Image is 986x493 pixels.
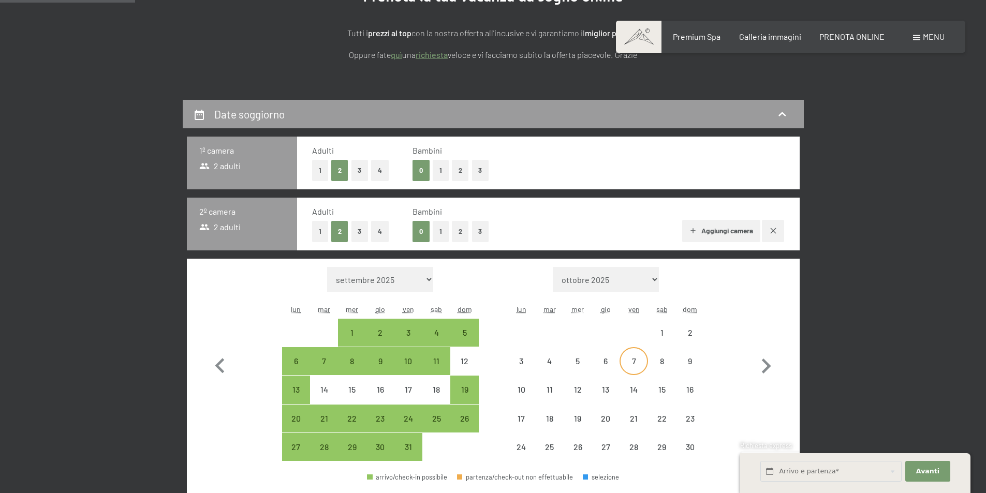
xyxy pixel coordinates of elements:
div: arrivo/check-in possibile [282,376,310,404]
span: Bambini [413,206,442,216]
div: Fri Nov 28 2025 [620,433,647,461]
div: Wed Oct 22 2025 [338,405,366,432]
div: Wed Oct 29 2025 [338,433,366,461]
div: 29 [649,443,675,469]
abbr: martedì [543,305,556,313]
div: arrivo/check-in non effettuabile [422,376,450,404]
span: Adulti [312,145,334,155]
div: 22 [339,414,365,440]
div: 20 [593,414,619,440]
div: Thu Oct 02 2025 [366,319,394,347]
div: 26 [565,443,591,469]
div: 1 [339,328,365,354]
div: Sun Nov 02 2025 [676,319,704,347]
div: Thu Nov 06 2025 [592,347,620,375]
div: 8 [649,357,675,383]
h3: 2º camera [199,206,285,217]
div: 14 [311,385,337,411]
div: 11 [537,385,563,411]
div: arrivo/check-in possibile [338,405,366,432]
button: 1 [312,160,328,181]
abbr: domenica [458,305,472,313]
a: richiesta [416,50,448,59]
div: Wed Nov 19 2025 [564,405,592,432]
div: arrivo/check-in non effettuabile [507,347,535,375]
button: 2 [331,160,348,181]
abbr: venerdì [403,305,414,313]
div: arrivo/check-in non effettuabile [676,319,704,347]
div: Sat Oct 11 2025 [422,347,450,375]
a: Premium Spa [673,32,720,41]
div: Sat Oct 18 2025 [422,376,450,404]
div: arrivo/check-in possibile [450,405,478,432]
div: arrivo/check-in non effettuabile [536,405,564,432]
div: Wed Nov 26 2025 [564,433,592,461]
div: 5 [565,357,591,383]
div: arrivo/check-in non effettuabile [620,433,647,461]
div: Sat Nov 15 2025 [648,376,676,404]
abbr: lunedì [291,305,301,313]
div: arrivo/check-in non effettuabile [564,405,592,432]
button: 4 [371,221,389,242]
div: arrivo/check-in possibile [422,347,450,375]
div: Sat Oct 04 2025 [422,319,450,347]
div: Thu Oct 16 2025 [366,376,394,404]
div: 9 [677,357,703,383]
div: 30 [677,443,703,469]
span: 2 adulti [199,221,241,233]
div: 11 [423,357,449,383]
div: arrivo/check-in possibile [310,433,338,461]
div: Tue Oct 07 2025 [310,347,338,375]
div: 22 [649,414,675,440]
div: Tue Nov 25 2025 [536,433,564,461]
div: Sat Oct 25 2025 [422,405,450,432]
div: arrivo/check-in possibile [366,433,394,461]
div: arrivo/check-in non effettuabile [536,376,564,404]
div: Sat Nov 08 2025 [648,347,676,375]
abbr: domenica [683,305,697,313]
abbr: martedì [318,305,330,313]
div: Tue Nov 04 2025 [536,347,564,375]
div: arrivo/check-in non effettuabile [564,376,592,404]
div: Wed Oct 01 2025 [338,319,366,347]
div: Wed Oct 15 2025 [338,376,366,404]
button: 0 [413,221,430,242]
div: Fri Oct 03 2025 [394,319,422,347]
div: 8 [339,357,365,383]
button: 1 [312,221,328,242]
div: 2 [677,328,703,354]
button: 2 [331,221,348,242]
div: Sun Oct 26 2025 [450,405,478,432]
div: 17 [395,385,421,411]
div: arrivo/check-in non effettuabile [536,433,564,461]
button: Mese precedente [205,267,235,461]
div: Wed Nov 12 2025 [564,376,592,404]
div: 30 [367,443,393,469]
a: Galleria immagini [739,32,801,41]
div: arrivo/check-in possibile [338,433,366,461]
div: Wed Oct 08 2025 [338,347,366,375]
div: Fri Nov 07 2025 [620,347,647,375]
div: arrivo/check-in non effettuabile [620,376,647,404]
div: arrivo/check-in non effettuabile [648,433,676,461]
div: Tue Oct 21 2025 [310,405,338,432]
button: Aggiungi camera [682,220,760,243]
p: Tutti i con la nostra offerta all'incusive e vi garantiamo il ! [234,26,752,40]
div: Mon Oct 13 2025 [282,376,310,404]
div: arrivo/check-in possibile [338,347,366,375]
div: Mon Oct 06 2025 [282,347,310,375]
span: Avanti [916,467,939,476]
div: arrivo/check-in possibile [450,319,478,347]
div: 23 [677,414,703,440]
div: Wed Nov 05 2025 [564,347,592,375]
div: Sun Nov 30 2025 [676,433,704,461]
div: arrivo/check-in possibile [367,474,447,481]
div: arrivo/check-in possibile [422,405,450,432]
abbr: giovedì [375,305,385,313]
a: PRENOTA ONLINE [819,32,885,41]
div: Thu Oct 09 2025 [366,347,394,375]
div: arrivo/check-in possibile [282,433,310,461]
div: Tue Oct 28 2025 [310,433,338,461]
